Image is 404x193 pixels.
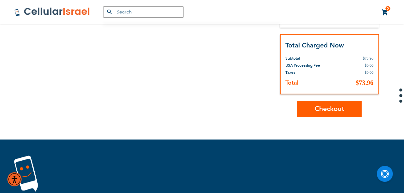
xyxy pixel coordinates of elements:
[103,6,184,18] input: Search
[285,63,320,68] span: USA Processing Fee
[285,41,344,50] strong: Total Charged Now
[387,6,389,11] span: 2
[365,70,373,75] span: $0.00
[382,9,389,16] a: 2
[285,69,344,76] th: Taxes
[356,79,373,86] span: $73.96
[297,101,362,117] button: Checkout
[285,79,299,87] strong: Total
[14,7,90,17] img: Cellular Israel
[363,56,373,61] span: $73.96
[7,172,22,186] div: Accessibility Menu
[315,104,344,113] span: Checkout
[365,63,373,68] span: $0.00
[285,50,344,62] th: Subtotal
